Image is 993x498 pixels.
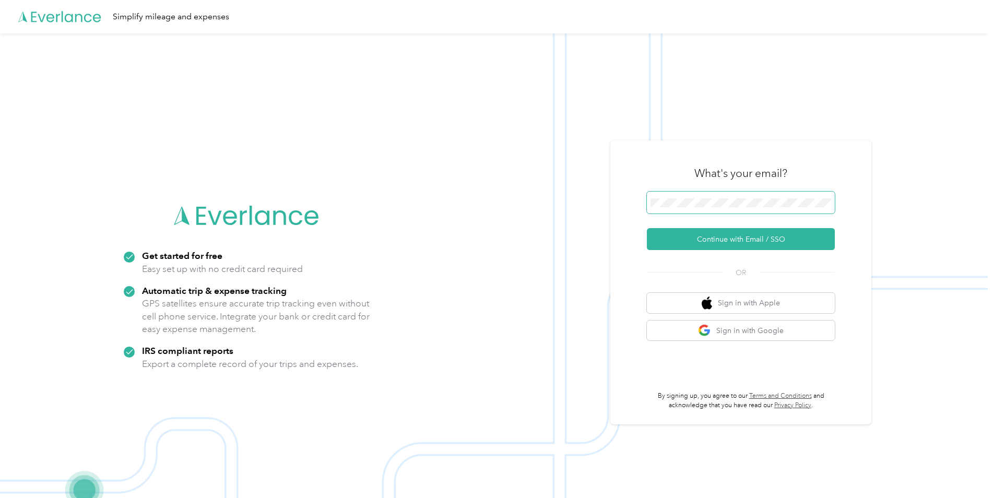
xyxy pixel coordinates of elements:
div: Simplify mileage and expenses [113,10,229,23]
p: GPS satellites ensure accurate trip tracking even without cell phone service. Integrate your bank... [142,297,370,336]
p: Easy set up with no credit card required [142,263,303,276]
img: apple logo [702,297,712,310]
strong: IRS compliant reports [142,345,233,356]
button: google logoSign in with Google [647,321,835,341]
p: By signing up, you agree to our and acknowledge that you have read our . [647,392,835,410]
h3: What's your email? [694,166,787,181]
strong: Get started for free [142,250,222,261]
a: Privacy Policy [774,401,811,409]
a: Terms and Conditions [749,392,812,400]
strong: Automatic trip & expense tracking [142,285,287,296]
p: Export a complete record of your trips and expenses. [142,358,358,371]
button: Continue with Email / SSO [647,228,835,250]
span: OR [723,267,759,278]
button: apple logoSign in with Apple [647,293,835,313]
img: google logo [698,324,711,337]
